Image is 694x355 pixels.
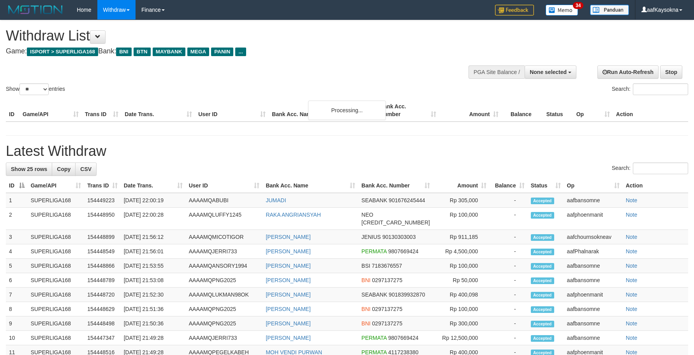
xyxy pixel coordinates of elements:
td: 5 [6,259,28,273]
td: AAAAMQPNG2025 [186,316,263,331]
td: aafchournsokneav [564,230,623,244]
td: 154448629 [84,302,120,316]
span: Accepted [531,234,554,241]
th: Balance [502,99,543,122]
th: Trans ID [82,99,122,122]
a: Show 25 rows [6,162,52,176]
td: SUPERLIGA168 [28,193,85,208]
button: None selected [525,65,576,79]
td: aafPhalnarak [564,244,623,259]
td: 154448549 [84,244,120,259]
th: Status: activate to sort column ascending [528,178,564,193]
td: 154448866 [84,259,120,273]
td: AAAAMQPNG2025 [186,273,263,288]
th: ID: activate to sort column descending [6,178,28,193]
th: User ID: activate to sort column ascending [186,178,263,193]
td: Rp 305,000 [433,193,490,208]
td: SUPERLIGA168 [28,273,85,288]
a: Note [626,320,638,327]
td: Rp 300,000 [433,316,490,331]
select: Showentries [19,83,49,95]
td: AAAAMQLUFFY1245 [186,208,263,230]
span: Copy 0297137275 to clipboard [372,320,402,327]
th: Action [623,178,688,193]
td: 8 [6,302,28,316]
a: [PERSON_NAME] [266,234,310,240]
a: [PERSON_NAME] [266,320,310,327]
a: [PERSON_NAME] [266,291,310,298]
span: NEO [361,212,373,218]
td: aafbansomne [564,273,623,288]
span: Copy 90130303003 to clipboard [382,234,416,240]
td: Rp 4,500,000 [433,244,490,259]
div: PGA Site Balance / [469,65,525,79]
td: AAAAMQJERRI733 [186,331,263,345]
th: Amount: activate to sort column ascending [433,178,490,193]
th: User ID [195,99,269,122]
span: PANIN [211,48,233,56]
img: panduan.png [590,5,629,15]
input: Search: [633,83,688,95]
td: 154448950 [84,208,120,230]
span: Accepted [531,306,554,313]
td: [DATE] 21:49:28 [121,331,186,345]
a: Stop [660,65,682,79]
a: Note [626,263,638,269]
span: Copy 901839932870 to clipboard [389,291,425,298]
span: SEABANK [361,197,387,203]
input: Search: [633,162,688,174]
td: 154448789 [84,273,120,288]
a: [PERSON_NAME] [266,335,310,341]
td: Rp 100,000 [433,302,490,316]
td: Rp 100,000 [433,259,490,273]
span: Accepted [531,198,554,204]
td: 6 [6,273,28,288]
td: SUPERLIGA168 [28,288,85,302]
td: [DATE] 21:56:01 [121,244,186,259]
a: Copy [52,162,76,176]
th: Amount [439,99,502,122]
span: SEABANK [361,291,387,298]
td: aafbansomne [564,259,623,273]
a: Note [626,335,638,341]
a: Note [626,248,638,254]
th: Game/API [19,99,82,122]
td: - [490,259,527,273]
th: Date Trans. [122,99,195,122]
th: Date Trans.: activate to sort column ascending [121,178,186,193]
td: [DATE] 22:00:28 [121,208,186,230]
label: Show entries [6,83,65,95]
td: 3 [6,230,28,244]
td: - [490,208,527,230]
span: Accepted [531,321,554,327]
td: aafbansomne [564,331,623,345]
span: BNI [361,306,370,312]
td: [DATE] 21:53:55 [121,259,186,273]
td: [DATE] 21:50:36 [121,316,186,331]
td: 154449223 [84,193,120,208]
td: aafbansomne [564,302,623,316]
td: [DATE] 21:52:30 [121,288,186,302]
span: Copy 9807669424 to clipboard [388,248,419,254]
td: [DATE] 22:00:19 [121,193,186,208]
span: Copy 0297137275 to clipboard [372,306,402,312]
td: Rp 911,185 [433,230,490,244]
span: JENIUS [361,234,381,240]
a: Note [626,197,638,203]
td: 10 [6,331,28,345]
td: - [490,331,527,345]
span: PERMATA [361,335,387,341]
span: MAYBANK [153,48,185,56]
span: BTN [134,48,151,56]
span: ISPORT > SUPERLIGA168 [27,48,98,56]
td: 7 [6,288,28,302]
td: 154448498 [84,316,120,331]
td: aafbansomne [564,316,623,331]
td: Rp 50,000 [433,273,490,288]
span: Accepted [531,212,554,219]
td: AAAAMQMICOTIGOR [186,230,263,244]
span: PERMATA [361,248,387,254]
span: Accepted [531,249,554,255]
span: BSI [361,263,370,269]
td: 9 [6,316,28,331]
